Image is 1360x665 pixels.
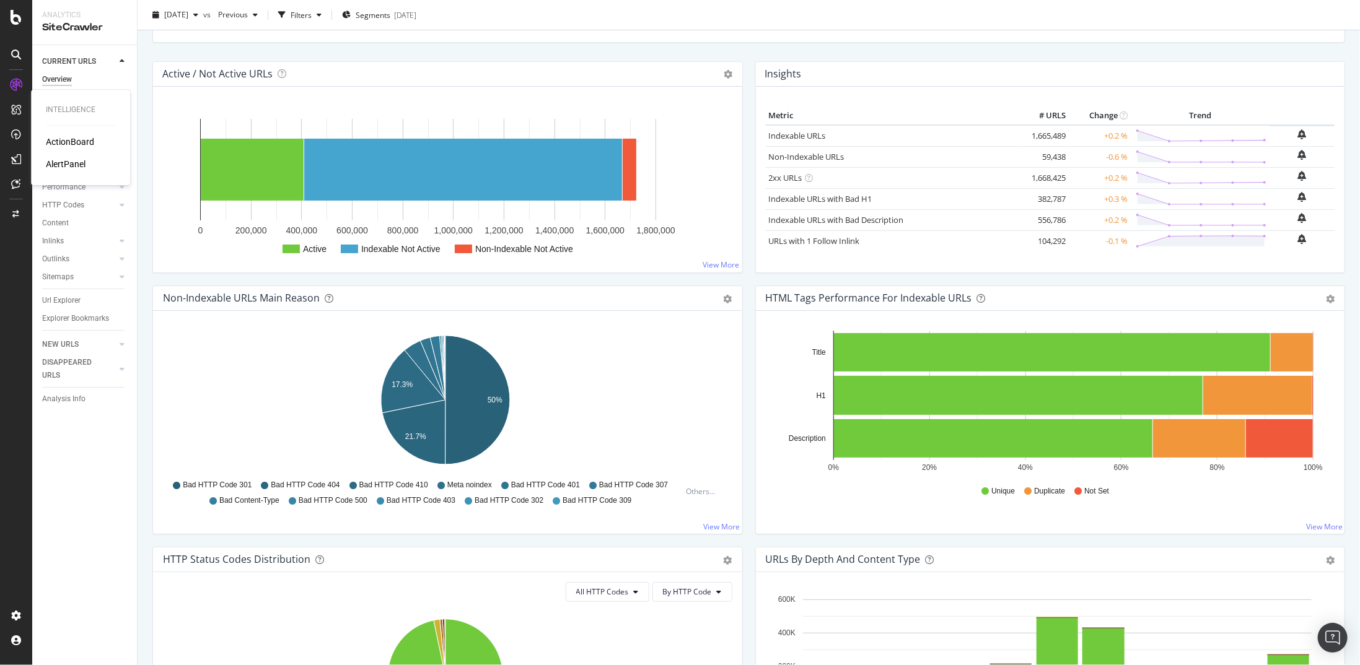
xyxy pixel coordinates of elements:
text: Indexable Not Active [361,244,441,254]
text: Active [303,244,327,254]
span: Bad HTTP Code 309 [563,495,631,506]
td: -0.6 % [1069,146,1131,167]
button: Segments[DATE] [337,5,421,25]
span: Bad HTTP Code 403 [387,495,455,506]
span: Previous [213,9,248,20]
span: Bad HTTP Code 410 [359,480,428,490]
div: HTTP Codes [42,199,84,212]
div: Filters [291,9,312,20]
a: CURRENT URLS [42,55,116,68]
td: +0.2 % [1069,125,1131,147]
text: 1,600,000 [586,225,625,235]
a: View More [704,521,740,532]
span: Bad HTTP Code 404 [271,480,340,490]
text: 50% [488,396,502,404]
td: +0.2 % [1069,209,1131,230]
span: 2025 Aug. 24th [164,9,188,20]
button: All HTTP Codes [566,582,649,602]
text: 1,000,000 [434,225,473,235]
a: Outlinks [42,253,116,266]
div: Inlinks [42,235,64,248]
span: Bad HTTP Code 301 [183,480,252,490]
button: By HTTP Code [652,582,732,602]
div: A chart. [163,106,733,263]
text: 17.3% [392,380,413,389]
a: Url Explorer [42,294,128,307]
span: Bad HTTP Code 401 [511,480,580,490]
a: HTTP Codes [42,199,116,212]
div: gear [724,556,732,565]
text: Description [788,434,825,443]
div: A chart. [163,331,728,474]
td: 556,786 [1019,209,1069,230]
h4: Active / Not Active URLs [162,66,273,82]
a: Performance [42,181,116,194]
div: Performance [42,181,86,194]
a: URLs with 1 Follow Inlink [769,235,860,246]
div: gear [724,295,732,303]
text: 0 [198,225,203,235]
th: # URLS [1019,106,1069,125]
td: 1,668,425 [1019,167,1069,188]
span: Bad HTTP Code 307 [599,480,668,490]
div: Explorer Bookmarks [42,312,109,325]
a: NEW URLS [42,338,116,351]
span: Duplicate [1034,486,1065,497]
div: NEW URLS [42,338,79,351]
text: 1,400,000 [535,225,574,235]
div: gear [1326,556,1335,565]
text: 40% [1018,463,1033,472]
a: Indexable URLs with Bad Description [769,214,904,225]
td: +0.3 % [1069,188,1131,209]
td: 1,665,489 [1019,125,1069,147]
span: Unique [991,486,1015,497]
div: bell-plus [1298,192,1307,202]
div: bell-plus [1298,234,1307,244]
div: Intelligence [46,105,115,115]
text: 100% [1304,463,1323,472]
div: Non-Indexable URLs Main Reason [163,292,320,304]
div: Overview [42,73,72,86]
span: All HTTP Codes [576,586,629,597]
text: 800,000 [387,225,419,235]
a: Non-Indexable URLs [769,151,845,162]
div: CURRENT URLS [42,55,96,68]
button: [DATE] [147,5,203,25]
th: Trend [1131,106,1270,125]
div: bell-plus [1298,150,1307,160]
text: Title [812,348,826,357]
div: bell-plus [1298,213,1307,223]
a: Content [42,217,128,230]
td: 104,292 [1019,230,1069,251]
button: Filters [273,5,327,25]
text: 60% [1113,463,1128,472]
div: bell-plus [1298,171,1307,181]
a: Explorer Bookmarks [42,312,128,325]
a: View More [1306,521,1343,532]
text: 1,800,000 [636,225,675,235]
a: Analysis Info [42,393,128,406]
a: Overview [42,73,128,86]
text: 80% [1209,463,1224,472]
span: Segments [356,9,390,20]
td: 59,438 [1019,146,1069,167]
div: HTML Tags Performance for Indexable URLs [766,292,972,304]
td: 382,787 [1019,188,1069,209]
div: Url Explorer [42,294,81,307]
div: Outlinks [42,253,69,266]
span: Bad Content-Type [219,495,279,506]
td: -0.1 % [1069,230,1131,251]
button: Previous [213,5,263,25]
div: DISAPPEARED URLS [42,356,105,382]
a: DISAPPEARED URLS [42,356,116,382]
text: 400K [778,628,795,637]
span: Bad HTTP Code 500 [299,495,367,506]
div: AlertPanel [46,158,86,170]
a: Sitemaps [42,271,116,284]
text: 20% [922,463,937,472]
div: Content [42,217,69,230]
a: ActionBoard [46,136,94,148]
div: gear [1326,295,1335,303]
div: Sitemaps [42,271,74,284]
div: Analytics [42,10,127,20]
